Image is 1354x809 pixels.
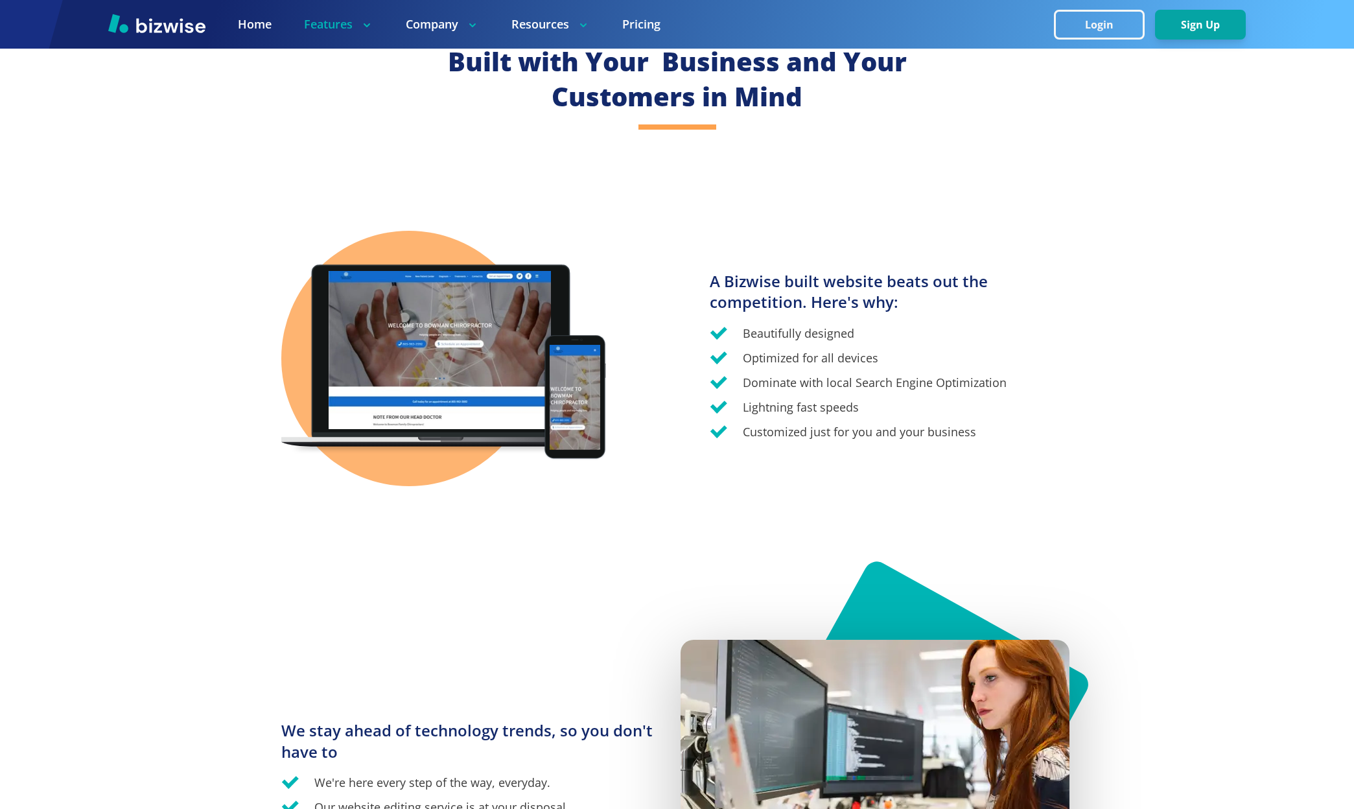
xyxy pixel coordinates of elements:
a: Sign Up [1155,19,1246,31]
p: Resources [511,16,590,32]
p: Lightning fast speeds [743,397,859,417]
p: Features [304,16,373,32]
h2: Built with Your Business and Your Customers in Mind [395,44,959,115]
button: Sign Up [1155,10,1246,40]
h3: We stay ahead of technology trends, so you don't have to [281,720,664,762]
button: Login [1054,10,1145,40]
a: Pricing [622,16,660,32]
img: Check Icon [710,425,727,438]
img: Check Icon [710,327,727,340]
img: Check Icon [710,351,727,364]
p: Company [406,16,479,32]
img: Bizwise Logo [108,14,205,33]
img: Check Icon [710,376,727,389]
img: Check Icon [710,401,727,414]
h3: A Bizwise built website beats out the competition. Here's why: [710,271,1073,313]
img: Check Icon [281,776,299,789]
a: Home [238,16,272,32]
p: We're here every step of the way, everyday. [314,773,550,792]
p: Customized just for you and your business [743,422,976,441]
p: Beautifully designed [743,323,854,343]
p: Optimized for all devices [743,348,878,368]
p: Dominate with local Search Engine Optimization [743,373,1007,392]
a: Login [1054,19,1155,31]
